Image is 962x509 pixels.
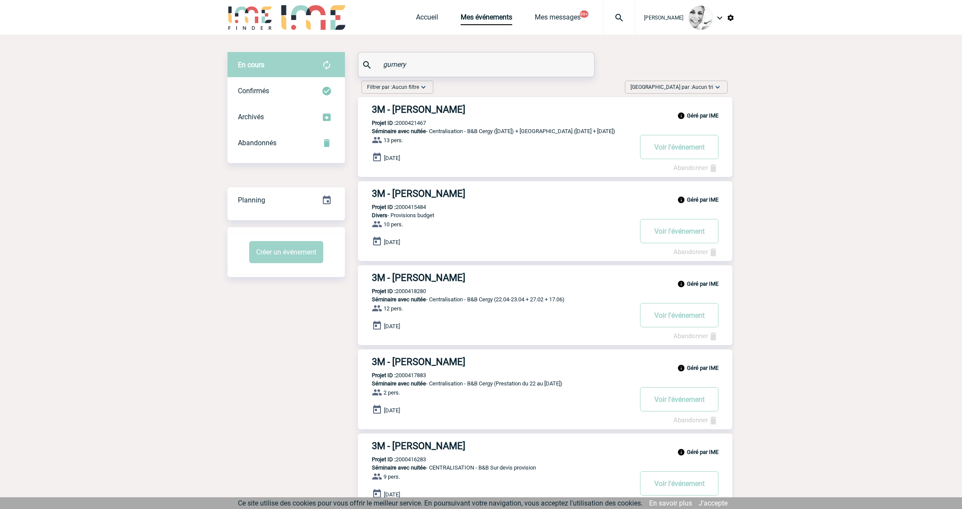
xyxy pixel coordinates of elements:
[640,387,718,411] button: Voir l'événement
[227,5,273,30] img: IME-Finder
[238,196,265,204] span: Planning
[677,112,685,120] img: info_black_24dp.svg
[358,464,632,471] p: - CENTRALISATION - B&B Sur devis provision
[677,448,685,456] img: info_black_24dp.svg
[238,87,269,95] span: Confirmés
[358,380,632,387] p: - Centralisation - B&B Cergy (Prestation du 22 au [DATE])
[238,139,276,147] span: Abandonnés
[580,10,588,18] button: 99+
[673,164,718,172] a: Abandonner
[384,491,400,498] span: [DATE]
[687,112,718,119] b: Géré par IME
[649,499,692,507] a: En savoir plus
[383,389,400,396] span: 2 pers.
[687,449,718,455] b: Géré par IME
[640,219,718,243] button: Voir l'événement
[383,473,400,480] span: 9 pers.
[358,204,426,210] p: 2000415484
[358,296,632,303] p: - Centralisation - B&B Cergy (22.04-23.04 + 27.02 + 17.06)
[677,364,685,372] img: info_black_24dp.svg
[713,83,722,91] img: baseline_expand_more_white_24dp-b.png
[227,187,345,212] a: Planning
[358,456,426,463] p: 2000416283
[640,471,718,496] button: Voir l'événement
[383,305,403,312] span: 12 pers.
[372,120,396,126] b: Projet ID :
[630,83,713,91] span: [GEOGRAPHIC_DATA] par :
[372,372,396,378] b: Projet ID :
[358,288,426,294] p: 2000418280
[640,135,718,159] button: Voir l'événement
[227,187,345,213] div: Retrouvez ici tous vos événements organisés par date et état d'avancement
[384,155,400,161] span: [DATE]
[419,83,428,91] img: baseline_expand_more_white_24dp-b.png
[372,296,426,303] span: Séminaire avec nuitée
[673,248,718,256] a: Abandonner
[358,104,732,115] a: 3M - [PERSON_NAME]
[372,456,396,463] b: Projet ID :
[358,372,426,378] p: 2000417883
[372,272,632,283] h3: 3M - [PERSON_NAME]
[689,6,713,30] img: 103013-0.jpeg
[535,13,581,25] a: Mes messages
[249,241,323,263] button: Créer un événement
[358,212,632,219] p: - Provisions budget
[383,221,403,228] span: 10 pers.
[372,128,426,134] span: Séminaire avec nuitée
[699,499,728,507] a: J'accepte
[372,356,632,367] h3: 3M - [PERSON_NAME]
[677,280,685,288] img: info_black_24dp.svg
[461,13,512,25] a: Mes événements
[673,416,718,424] a: Abandonner
[687,196,718,203] b: Géré par IME
[392,84,419,90] span: Aucun filtre
[416,13,438,25] a: Accueil
[640,303,718,327] button: Voir l'événement
[238,61,264,69] span: En cours
[372,380,426,387] span: Séminaire avec nuitée
[644,15,683,21] span: [PERSON_NAME]
[358,440,732,451] a: 3M - [PERSON_NAME]
[238,499,643,507] span: Ce site utilise des cookies pour vous offrir le meilleur service. En poursuivant votre navigation...
[687,365,718,371] b: Géré par IME
[383,137,403,144] span: 13 pers.
[372,464,426,471] span: Séminaire avec nuitée
[358,356,732,367] a: 3M - [PERSON_NAME]
[692,84,713,90] span: Aucun tri
[227,104,345,130] div: Retrouvez ici tous les événements que vous avez décidé d'archiver
[372,440,632,451] h3: 3M - [PERSON_NAME]
[372,212,387,219] span: Divers
[687,281,718,287] b: Géré par IME
[227,130,345,156] div: Retrouvez ici tous vos événements annulés
[372,104,632,115] h3: 3M - [PERSON_NAME]
[372,204,396,210] b: Projet ID :
[367,83,419,91] span: Filtrer par :
[384,407,400,414] span: [DATE]
[238,113,264,121] span: Archivés
[673,332,718,340] a: Abandonner
[227,52,345,78] div: Retrouvez ici tous vos évènements avant confirmation
[384,323,400,330] span: [DATE]
[677,196,685,204] img: info_black_24dp.svg
[384,239,400,245] span: [DATE]
[358,188,732,199] a: 3M - [PERSON_NAME]
[358,128,632,134] p: - Centralisation - B&B Cergy ([DATE]) + [GEOGRAPHIC_DATA] ([DATE] + [DATE])
[372,288,396,294] b: Projet ID :
[381,58,574,71] input: Rechercher un événement par son nom
[372,188,632,199] h3: 3M - [PERSON_NAME]
[358,272,732,283] a: 3M - [PERSON_NAME]
[358,120,426,126] p: 2000421467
